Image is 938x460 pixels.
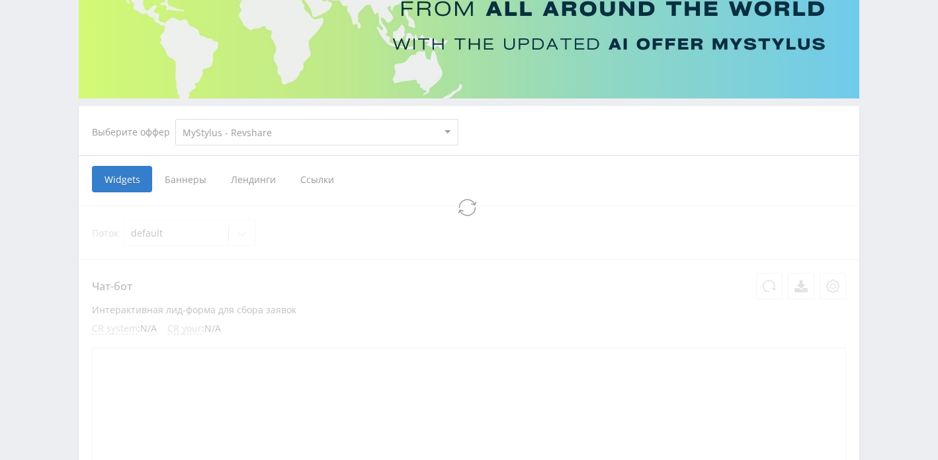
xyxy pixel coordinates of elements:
span: Ссылки [288,166,347,192]
span: Баннеры [152,166,218,192]
span: Лендинги [218,166,288,192]
div: Выберите оффер [92,127,175,137]
span: Widgets [92,166,152,192]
